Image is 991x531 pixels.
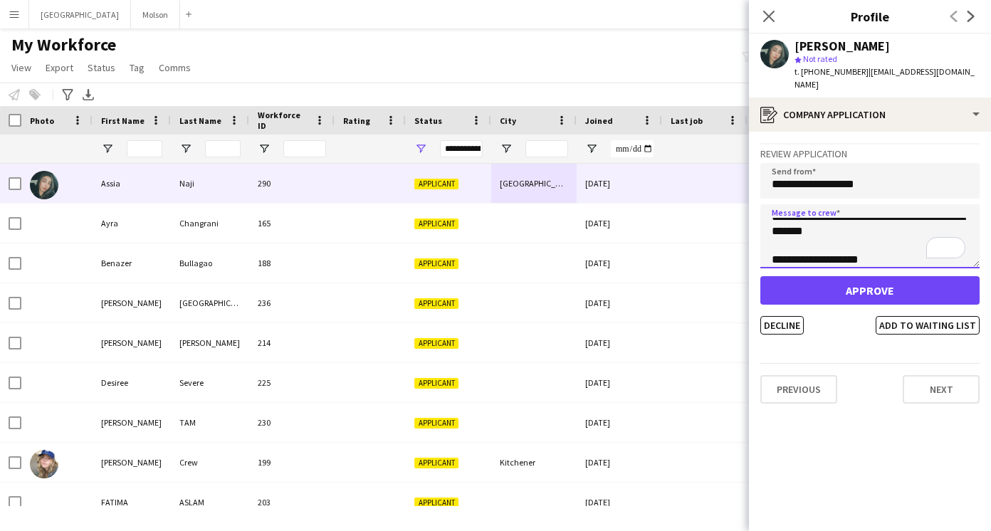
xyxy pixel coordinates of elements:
[93,403,171,442] div: [PERSON_NAME]
[760,276,980,305] button: Approve
[171,403,249,442] div: TAM
[876,316,980,335] button: Add to waiting list
[131,1,180,28] button: Molson
[748,483,840,522] div: 0
[760,204,980,268] textarea: To enrich screen reader interactions, please activate Accessibility in Grammarly extension settings
[803,53,837,64] span: Not rated
[30,450,58,478] img: Emily Crew
[171,483,249,522] div: ASLAM
[500,142,513,155] button: Open Filter Menu
[249,204,335,243] div: 165
[585,142,598,155] button: Open Filter Menu
[249,483,335,522] div: 203
[283,140,326,157] input: Workforce ID Filter Input
[93,323,171,362] div: [PERSON_NAME]
[748,204,840,243] div: 0
[171,243,249,283] div: Bullagao
[93,243,171,283] div: Benazer
[93,483,171,522] div: FATIMA
[795,40,890,53] div: [PERSON_NAME]
[491,443,577,482] div: Kitchener
[749,7,991,26] h3: Profile
[124,58,150,77] a: Tag
[577,283,662,322] div: [DATE]
[30,115,54,126] span: Photo
[577,403,662,442] div: [DATE]
[748,164,840,203] div: 0
[258,142,271,155] button: Open Filter Menu
[153,58,196,77] a: Comms
[414,498,458,508] span: Applicant
[795,66,975,90] span: | [EMAIL_ADDRESS][DOMAIN_NAME]
[249,443,335,482] div: 199
[179,142,192,155] button: Open Filter Menu
[205,140,241,157] input: Last Name Filter Input
[171,164,249,203] div: Naji
[171,363,249,402] div: Severe
[249,403,335,442] div: 230
[414,298,458,309] span: Applicant
[249,363,335,402] div: 225
[671,115,703,126] span: Last job
[80,86,97,103] app-action-btn: Export XLSX
[11,61,31,74] span: View
[171,283,249,322] div: [GEOGRAPHIC_DATA][PERSON_NAME]
[127,140,162,157] input: First Name Filter Input
[795,66,869,77] span: t. [PHONE_NUMBER]
[414,179,458,189] span: Applicant
[414,378,458,389] span: Applicant
[749,98,991,132] div: Company application
[414,258,458,269] span: Applicant
[577,363,662,402] div: [DATE]
[414,418,458,429] span: Applicant
[414,219,458,229] span: Applicant
[30,171,58,199] img: Assia Naji
[171,323,249,362] div: [PERSON_NAME]
[760,316,804,335] button: Decline
[414,142,427,155] button: Open Filter Menu
[101,142,114,155] button: Open Filter Menu
[249,323,335,362] div: 214
[343,115,370,126] span: Rating
[179,115,221,126] span: Last Name
[760,147,980,160] h3: Review Application
[577,443,662,482] div: [DATE]
[171,443,249,482] div: Crew
[249,283,335,322] div: 236
[577,204,662,243] div: [DATE]
[101,115,145,126] span: First Name
[748,243,840,283] div: 0
[577,243,662,283] div: [DATE]
[29,1,131,28] button: [GEOGRAPHIC_DATA]
[748,403,840,442] div: 0
[88,61,115,74] span: Status
[748,363,840,402] div: 0
[171,204,249,243] div: Changrani
[577,323,662,362] div: [DATE]
[414,115,442,126] span: Status
[93,164,171,203] div: Assia
[525,140,568,157] input: City Filter Input
[46,61,73,74] span: Export
[500,115,516,126] span: City
[577,164,662,203] div: [DATE]
[491,164,577,203] div: [GEOGRAPHIC_DATA]
[40,58,79,77] a: Export
[748,323,840,362] div: 0
[249,243,335,283] div: 188
[903,375,980,404] button: Next
[59,86,76,103] app-action-btn: Advanced filters
[82,58,121,77] a: Status
[748,283,840,322] div: 0
[93,204,171,243] div: Ayra
[249,164,335,203] div: 290
[159,61,191,74] span: Comms
[577,483,662,522] div: [DATE]
[93,363,171,402] div: Desiree
[760,375,837,404] button: Previous
[414,458,458,468] span: Applicant
[93,283,171,322] div: [PERSON_NAME]
[414,338,458,349] span: Applicant
[6,58,37,77] a: View
[130,61,145,74] span: Tag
